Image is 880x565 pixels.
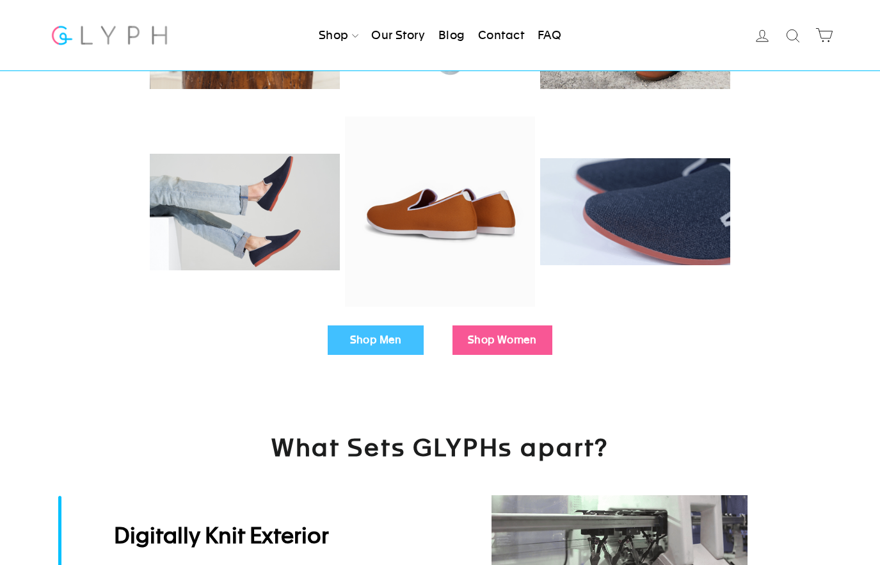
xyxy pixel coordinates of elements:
[50,18,170,52] img: Glyph
[863,227,880,338] iframe: Glyph - Referral program
[433,21,470,49] a: Blog
[314,21,566,49] ul: Primary
[452,325,552,355] a: Shop Women
[532,21,566,49] a: FAQ
[120,432,760,495] h2: What Sets GLYPHs apart?
[328,325,424,355] a: Shop Men
[314,21,364,49] a: Shop
[473,21,529,49] a: Contact
[114,522,421,550] h2: Digitally Knit Exterior
[366,21,430,49] a: Our Story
